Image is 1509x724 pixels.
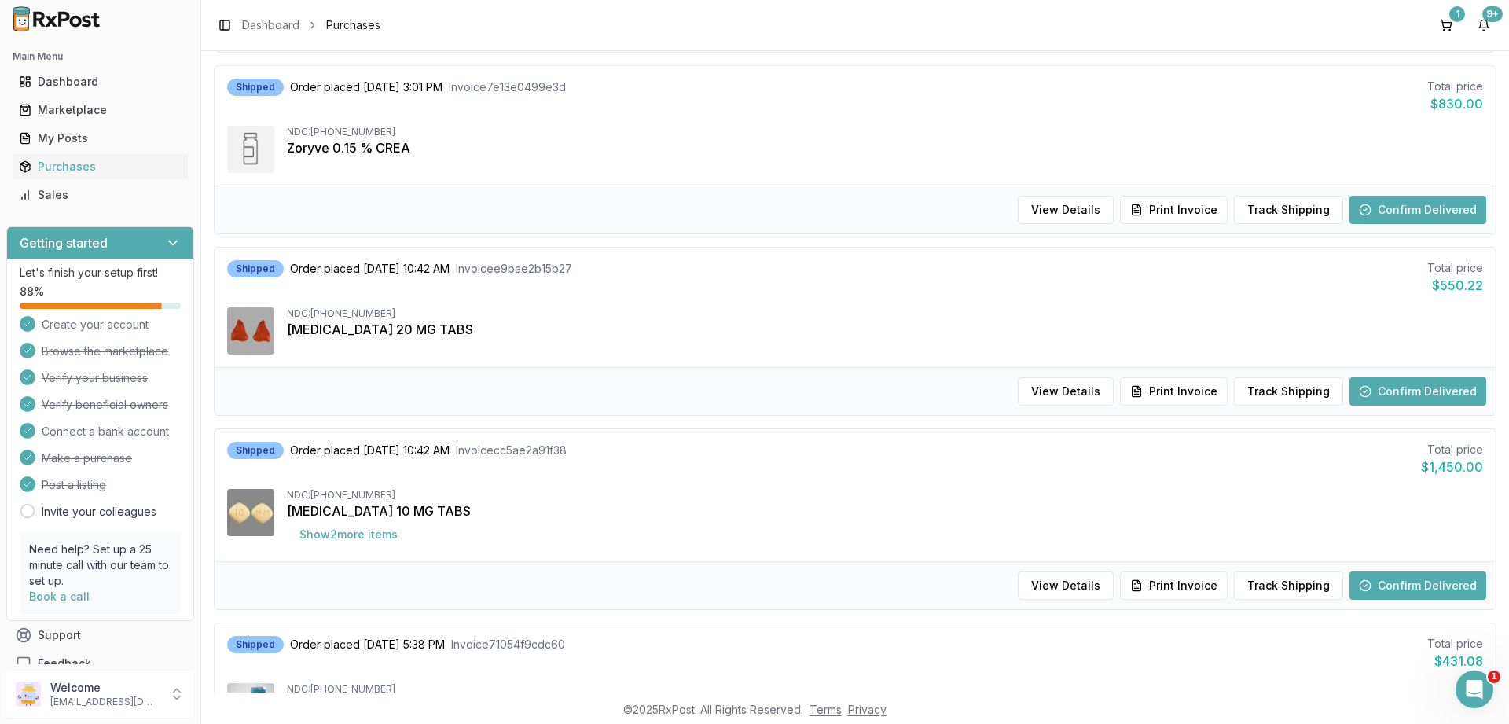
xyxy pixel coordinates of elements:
h1: Roxy [76,8,107,20]
div: Total price [1427,260,1483,276]
span: Make a purchase [42,450,132,466]
span: Invoice cc5ae2a91f38 [456,443,567,458]
button: Support [6,621,194,649]
div: Shipped [227,260,284,277]
a: [DOMAIN_NAME] [69,292,161,305]
button: Marketplace [6,97,194,123]
div: Just got off the phone with the seller for [MEDICAL_DATA] they have to cancel order [25,91,245,138]
button: View Details [1018,571,1114,600]
div: They were giving me run around [DATE]. I've been bugging everyday [25,339,245,369]
a: Dashboard [13,68,188,96]
button: Confirm Delivered [1349,196,1486,224]
a: [STREET_ADDRESS] [69,215,178,228]
button: View Details [1018,196,1114,224]
div: Help [PERSON_NAME] understand how they’re doing: [13,413,258,462]
h2: Main Menu [13,50,188,63]
iframe: Intercom live chat [1456,671,1493,708]
button: Purchases [6,154,194,179]
img: Xarelto 20 MG TABS [227,307,274,355]
p: Need help? Set up a 25 minute call with our team to set up. [29,542,171,589]
span: Browse the marketplace [42,344,168,359]
button: Home [246,6,276,36]
span: Order placed [DATE] 5:38 PM [290,637,445,652]
a: Invite your colleagues [42,504,156,520]
div: Richard says… [13,160,302,329]
div: Marketplace [19,102,182,118]
a: Sales [13,181,188,209]
div: Roxy says… [13,413,302,464]
button: 1 [1434,13,1459,38]
p: [EMAIL_ADDRESS][DOMAIN_NAME] [50,696,160,708]
button: Print Invoice [1120,196,1228,224]
span: Purchases [326,17,380,33]
span: Post a listing [42,477,106,493]
div: Total price [1427,636,1483,652]
div: [MEDICAL_DATA] 20 MG TABS [287,320,1483,339]
div: Ridiculous[PERSON_NAME] PresidentDrug Mart of Millwood[STREET_ADDRESS]Millwood, N.Y. 10546914.923... [57,160,302,317]
img: Zoryve 0.15 % CREA [227,126,274,173]
span: Invoice e9bae2b15b27 [456,261,572,277]
a: 914.923.1111 [69,262,146,274]
div: $830.00 [1427,94,1483,113]
div: Shipped [227,79,284,96]
button: go back [10,6,40,36]
span: Verify beneficial owners [42,397,168,413]
a: Dashboard [242,17,299,33]
div: [DATE] [13,391,302,413]
div: They were giving me run around [DATE]. I've been bugging everyday [13,329,258,379]
a: Millwood [69,231,117,244]
button: Track Shipping [1234,571,1343,600]
button: Feedback [6,649,194,678]
div: My Posts [19,130,182,146]
p: Welcome [50,680,160,696]
div: Total price [1421,442,1483,458]
textarea: Message… [13,482,301,509]
span: Invoice 7e13e0499e3d [449,79,566,95]
div: Sales [19,187,182,203]
a: 914.923.9200 [69,247,146,259]
div: Total price [1427,79,1483,94]
img: User avatar [16,682,41,707]
div: Help [PERSON_NAME] understand how they’re doing: [25,422,245,453]
div: Zoryve 0.15 % CREA [287,138,1483,157]
div: Close [276,6,304,35]
div: NDC: [PHONE_NUMBER] [287,307,1483,320]
div: Shipped [227,442,284,459]
span: 88 % [20,284,44,300]
div: NDC: [PHONE_NUMBER] [287,683,1483,696]
div: NDC: [PHONE_NUMBER] [287,489,1483,502]
div: $431.08 [1427,652,1483,671]
a: Marketplace [13,96,188,124]
div: Dashboard [19,74,182,90]
a: My Posts [13,124,188,153]
button: Print Invoice [1120,571,1228,600]
button: Show2more items [287,520,410,549]
div: [MEDICAL_DATA] 10 MG TABS [287,502,1483,520]
button: Emoji picker [50,515,62,527]
span: Order placed [DATE] 3:01 PM [290,79,442,95]
button: Sales [6,182,194,208]
img: RxPost Logo [6,6,107,31]
a: Purchases [13,153,188,181]
span: Verify your business [42,370,148,386]
div: $550.22 [1427,276,1483,295]
button: Confirm Delivered [1349,571,1486,600]
a: Terms [810,703,842,716]
div: Roxy says… [13,464,302,575]
div: $1,450.00 [1421,458,1483,476]
button: Gif picker [75,514,87,527]
span: Connect a bank account [42,424,169,439]
span: Invoice 71054f9cdc60 [451,637,565,652]
div: Purchases [19,159,182,175]
div: NDC: [PHONE_NUMBER] [287,126,1483,138]
button: My Posts [6,126,194,151]
button: Confirm Delivered [1349,377,1486,406]
div: Shipped [227,636,284,653]
a: Privacy [848,703,887,716]
p: The team can also help [76,20,196,35]
button: Upload attachment [24,514,37,527]
button: Track Shipping [1234,196,1343,224]
h3: Getting started [20,233,108,252]
button: Print Invoice [1120,377,1228,406]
